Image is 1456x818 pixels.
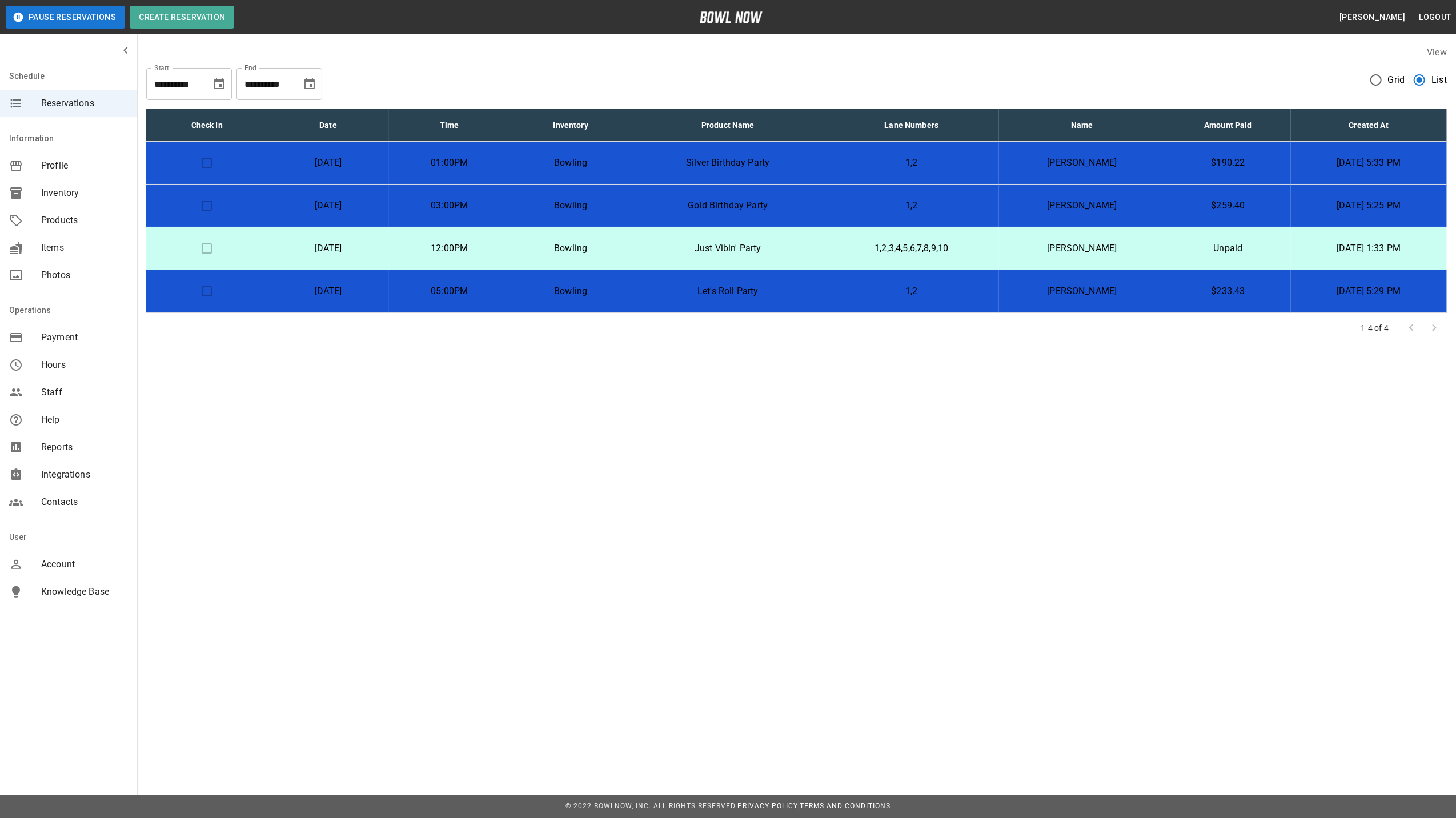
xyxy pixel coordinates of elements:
[1174,199,1281,212] p: $259.40
[631,109,824,142] th: Product Name
[41,358,128,372] span: Hours
[41,495,128,509] span: Contacts
[1361,322,1389,334] p: 1-4 of 4
[1415,7,1456,28] button: Logout
[41,159,128,173] span: Profile
[41,468,128,482] span: Integrations
[640,199,815,212] p: Gold Birthday Party
[1174,242,1281,255] p: Unpaid
[389,109,510,142] th: Time
[1291,109,1447,142] th: Created At
[41,241,128,255] span: Items
[398,284,501,298] p: 05:00PM
[519,156,622,170] p: Bowling
[1008,156,1157,170] p: [PERSON_NAME]
[130,6,234,29] button: Create Reservation
[41,585,128,599] span: Knowledge Base
[1300,156,1438,170] p: [DATE] 5:33 PM
[640,242,815,255] p: Just Vibin' Party
[41,268,128,282] span: Photos
[208,73,231,95] button: Choose date, selected date is Oct 13, 2025
[276,242,379,255] p: [DATE]
[510,109,631,142] th: Inventory
[833,156,989,170] p: 1,2
[6,6,125,29] button: Pause Reservations
[1300,284,1438,298] p: [DATE] 5:29 PM
[1008,242,1157,255] p: [PERSON_NAME]
[999,109,1166,142] th: Name
[276,284,379,298] p: [DATE]
[519,284,622,298] p: Bowling
[398,156,501,170] p: 01:00PM
[398,199,501,212] p: 03:00PM
[41,331,128,344] span: Payment
[1388,73,1405,87] span: Grid
[1174,156,1281,170] p: $190.22
[565,802,737,810] span: © 2022 BowlNow, Inc. All Rights Reserved.
[41,386,128,399] span: Staff
[519,199,622,212] p: Bowling
[1335,7,1410,28] button: [PERSON_NAME]
[41,186,128,200] span: Inventory
[1174,284,1281,298] p: $233.43
[398,242,501,255] p: 12:00PM
[824,109,998,142] th: Lane Numbers
[737,802,798,810] a: Privacy Policy
[1165,109,1290,142] th: Amount Paid
[41,413,128,427] span: Help
[276,156,379,170] p: [DATE]
[276,199,379,212] p: [DATE]
[800,802,891,810] a: Terms and Conditions
[833,199,989,212] p: 1,2
[1008,284,1157,298] p: [PERSON_NAME]
[41,558,128,571] span: Account
[640,284,815,298] p: Let's Roll Party
[1431,73,1447,87] span: List
[41,214,128,227] span: Products
[833,242,989,255] p: 1,2,3,4,5,6,7,8,9,10
[519,242,622,255] p: Bowling
[41,97,128,110] span: Reservations
[1300,199,1438,212] p: [DATE] 5:25 PM
[146,109,267,142] th: Check In
[640,156,815,170] p: Silver Birthday Party
[1300,242,1438,255] p: [DATE] 1:33 PM
[700,11,763,23] img: logo
[41,440,128,454] span: Reports
[298,73,321,95] button: Choose date, selected date is Nov 13, 2025
[1008,199,1157,212] p: [PERSON_NAME]
[1427,47,1447,58] label: View
[833,284,989,298] p: 1,2
[267,109,388,142] th: Date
